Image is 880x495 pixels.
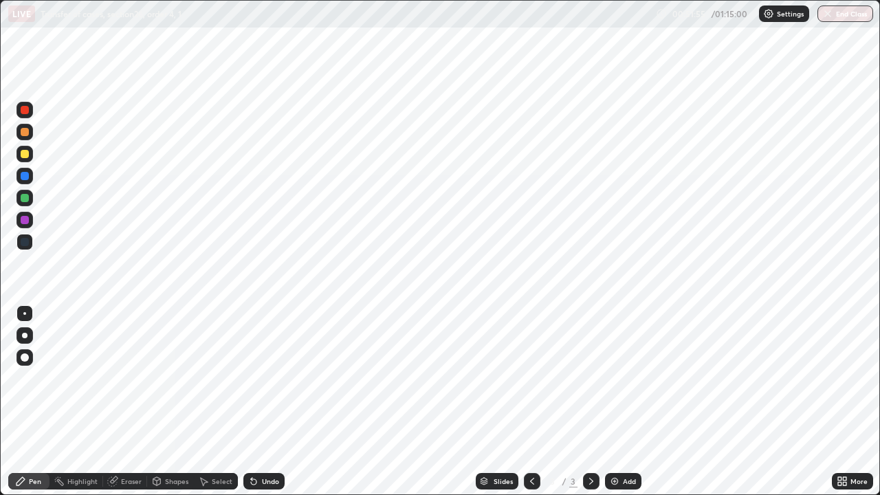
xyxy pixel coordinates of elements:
div: More [850,478,868,485]
div: Pen [29,478,41,485]
img: end-class-cross [822,8,833,19]
div: Add [623,478,636,485]
div: 3 [546,477,560,485]
div: Highlight [67,478,98,485]
div: Eraser [121,478,142,485]
button: End Class [817,5,873,22]
div: Undo [262,478,279,485]
img: class-settings-icons [763,8,774,19]
div: Select [212,478,232,485]
div: / [562,477,566,485]
img: add-slide-button [609,476,620,487]
div: Slides [494,478,513,485]
p: LIVE [12,8,31,19]
p: Settings [777,10,804,17]
div: Shapes [165,478,188,485]
div: 3 [569,475,577,487]
p: Transfer of cases, section26, order 4, 1 [41,8,181,19]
